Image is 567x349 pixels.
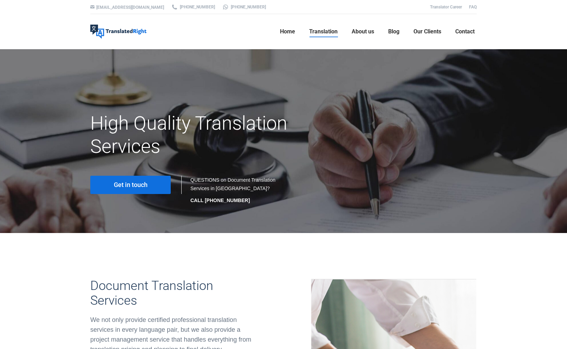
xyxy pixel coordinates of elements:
a: FAQ [469,5,477,9]
a: Translation [307,20,340,43]
a: Get in touch [90,176,171,194]
a: Translator Career [430,5,462,9]
h1: High Quality Translation Services [90,112,344,158]
span: Our Clients [413,28,441,35]
a: About us [350,20,376,43]
span: Blog [388,28,399,35]
div: QUESTIONS on Document Translation Services in [GEOGRAPHIC_DATA]? [190,176,276,205]
h3: Document Translation Services [90,278,255,308]
span: Contact [455,28,475,35]
a: [PHONE_NUMBER] [171,4,215,10]
a: Our Clients [411,20,443,43]
span: About us [352,28,374,35]
span: Home [280,28,295,35]
span: Translation [309,28,338,35]
a: Contact [453,20,477,43]
strong: CALL [PHONE_NUMBER] [190,198,250,203]
a: Blog [386,20,402,43]
a: [PHONE_NUMBER] [222,4,266,10]
img: Translated Right [90,25,146,39]
span: Get in touch [114,181,148,188]
a: [EMAIL_ADDRESS][DOMAIN_NAME] [96,5,164,10]
a: Home [278,20,297,43]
